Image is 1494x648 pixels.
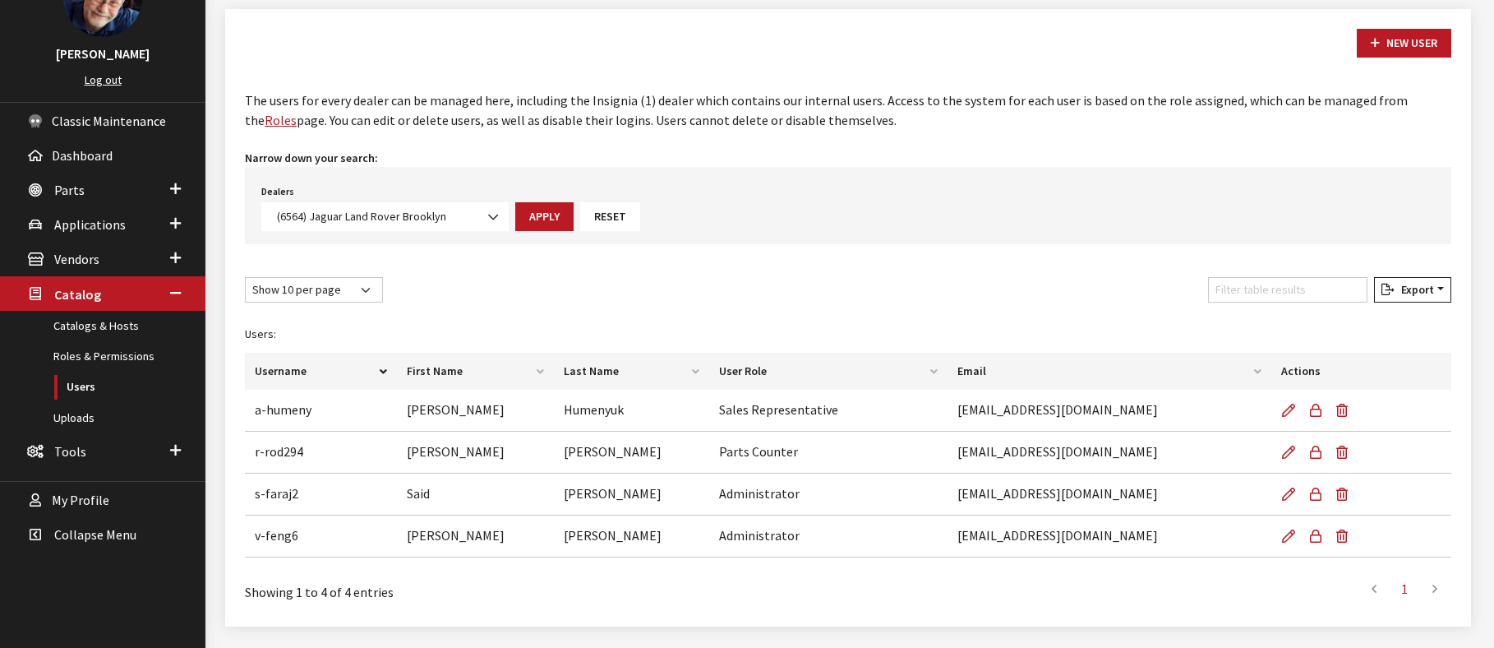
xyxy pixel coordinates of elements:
th: User Role: activate to sort column ascending [709,353,948,390]
td: a-humeny [245,390,397,432]
caption: Users: [245,316,1451,353]
h4: Narrow down your search: [245,150,1451,167]
button: Disable User [1303,516,1329,557]
button: Export [1374,277,1451,303]
a: 1 [1390,572,1419,605]
p: The users for every dealer can be managed here, including the Insignia (1) dealer which contains ... [245,90,1451,130]
span: Dashboard [52,147,113,164]
th: Email: activate to sort column ascending [948,353,1271,390]
h3: [PERSON_NAME] [16,44,189,63]
button: Delete User [1329,516,1362,557]
button: Apply [515,202,574,231]
th: Username: activate to sort column descending [245,353,397,390]
button: Delete User [1329,432,1362,473]
span: Parts [54,182,85,198]
span: (6564) Jaguar Land Rover Brooklyn [272,208,498,225]
label: Dealers [261,184,294,199]
td: [PERSON_NAME] [554,474,709,516]
th: First Name: activate to sort column ascending [397,353,555,390]
a: New User [1357,29,1451,58]
td: Parts Counter [709,432,948,474]
td: r-rod294 [245,432,397,474]
td: [PERSON_NAME] [554,432,709,474]
input: Filter table results [1208,277,1367,303]
span: Tools [54,443,86,460]
td: Sales Representative [709,390,948,432]
a: Edit User [1281,432,1303,473]
span: Collapse Menu [54,526,136,543]
a: Log out [85,72,122,87]
th: Actions [1271,353,1451,390]
td: Administrator [709,474,948,516]
td: Humenyuk [554,390,709,432]
td: [PERSON_NAME] [397,432,555,474]
a: Edit User [1281,390,1303,431]
span: Classic Maintenance [52,113,166,129]
button: Delete User [1329,474,1362,515]
td: [EMAIL_ADDRESS][DOMAIN_NAME] [948,390,1271,432]
button: Disable User [1303,474,1329,515]
span: Catalog [54,286,101,303]
span: Applications [54,216,126,233]
span: Export [1395,282,1434,297]
span: Vendors [54,252,99,268]
td: v-feng6 [245,516,397,558]
td: [PERSON_NAME] [397,516,555,558]
a: Edit User [1281,474,1303,515]
button: Disable User [1303,390,1329,431]
a: Roles [265,112,297,128]
td: [EMAIL_ADDRESS][DOMAIN_NAME] [948,432,1271,474]
td: [EMAIL_ADDRESS][DOMAIN_NAME] [948,516,1271,558]
td: s-faraj2 [245,474,397,516]
button: Disable User [1303,432,1329,473]
td: Administrator [709,516,948,558]
button: Reset [580,202,640,231]
div: Showing 1 to 4 of 4 entries [245,571,736,602]
td: Said [397,474,555,516]
span: (6564) Jaguar Land Rover Brooklyn [261,202,509,231]
span: My Profile [52,492,109,508]
td: [PERSON_NAME] [397,390,555,432]
td: [PERSON_NAME] [554,516,709,558]
th: Last Name: activate to sort column ascending [554,353,709,390]
a: Edit User [1281,516,1303,557]
button: Delete User [1329,390,1362,431]
td: [EMAIL_ADDRESS][DOMAIN_NAME] [948,474,1271,516]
